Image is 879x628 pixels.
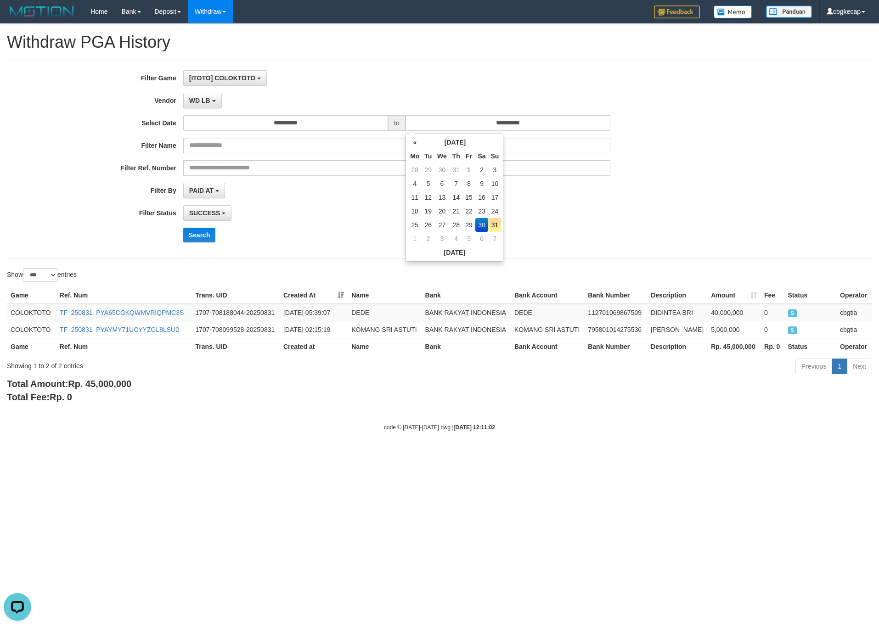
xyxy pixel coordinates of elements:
th: Status [784,338,837,355]
td: 19 [422,204,434,218]
button: SUCCESS [183,205,232,221]
td: BANK RAKYAT INDONESIA [422,304,511,321]
td: BANK RAKYAT INDONESIA [422,321,511,338]
th: Fee [761,287,784,304]
span: SUCCESS [788,309,797,317]
th: Rp. 0 [761,338,784,355]
td: cbgtia [836,321,872,338]
td: 10 [488,177,501,191]
td: 1707-708099528-20250831 [192,321,279,338]
td: 29 [422,163,434,177]
a: Previous [795,359,832,374]
a: Next [847,359,872,374]
th: We [434,149,450,163]
th: Su [488,149,501,163]
img: MOTION_logo.png [7,5,77,18]
td: 7 [450,177,463,191]
td: 31 [450,163,463,177]
th: Name [348,287,421,304]
th: Bank Number [584,338,647,355]
a: 1 [832,359,847,374]
button: Search [183,228,216,242]
td: 3 [488,163,501,177]
th: Created at [280,338,348,355]
td: [DATE] 05:39:07 [280,304,348,321]
td: 12 [422,191,434,204]
td: 4 [450,232,463,246]
th: Operator [836,287,872,304]
a: TF_250831_PYAYMY71UCYYZGL8LSU2 [60,326,179,333]
td: 25 [408,218,422,232]
th: Game [7,338,56,355]
td: [DATE] 02:15:19 [280,321,348,338]
td: 112701069867509 [584,304,647,321]
td: COLOKTOTO [7,304,56,321]
img: Feedback.jpg [654,6,700,18]
span: SUCCESS [189,209,220,217]
th: [DATE] [408,246,501,259]
span: Rp. 45,000,000 [68,379,131,389]
span: SUCCESS [788,326,797,334]
td: 0 [761,321,784,338]
th: Trans. UID [192,287,279,304]
td: 6 [475,232,489,246]
td: 11 [408,191,422,204]
td: 7 [488,232,501,246]
td: 15 [463,191,475,204]
td: 18 [408,204,422,218]
td: KOMANG SRI ASTUTI [511,321,584,338]
th: Bank [422,338,511,355]
td: 20 [434,204,450,218]
b: Total Amount: [7,379,131,389]
td: 14 [450,191,463,204]
td: 23 [475,204,489,218]
td: 1707-708188044-20250831 [192,304,279,321]
td: 29 [463,218,475,232]
td: DIDINTEA BRI [647,304,707,321]
th: Bank Account [511,338,584,355]
th: Bank [422,287,511,304]
th: Bank Account [511,287,584,304]
div: Showing 1 to 2 of 2 entries [7,358,360,370]
td: 0 [761,304,784,321]
th: Description [647,338,707,355]
td: COLOKTOTO [7,321,56,338]
td: 31 [488,218,501,232]
td: 795801014275536 [584,321,647,338]
a: TF_250831_PYA65CGKQWMVRIQPMC3S [60,309,184,316]
button: WD LB [183,93,222,108]
td: 17 [488,191,501,204]
label: Show entries [7,268,77,282]
td: DEDE [348,304,421,321]
th: Ref. Num [56,287,192,304]
th: Operator [836,338,872,355]
td: KOMANG SRI ASTUTI [348,321,421,338]
td: 28 [450,218,463,232]
td: 9 [475,177,489,191]
th: Th [450,149,463,163]
td: 5 [422,177,434,191]
th: Name [348,338,421,355]
th: « [408,135,422,149]
td: 5,000,000 [707,321,761,338]
select: Showentries [23,268,57,282]
td: 28 [408,163,422,177]
td: 24 [488,204,501,218]
th: Bank Number [584,287,647,304]
td: 40,000,000 [707,304,761,321]
td: cbgtia [836,304,872,321]
th: Description [647,287,707,304]
th: Game [7,287,56,304]
td: 3 [434,232,450,246]
td: 4 [408,177,422,191]
th: Trans. UID [192,338,279,355]
td: 27 [434,218,450,232]
strong: [DATE] 12:11:02 [454,424,495,431]
span: to [388,115,406,131]
td: 26 [422,218,434,232]
th: Sa [475,149,489,163]
th: Amount: activate to sort column ascending [707,287,761,304]
span: [ITOTO] COLOKTOTO [189,74,255,82]
td: 8 [463,177,475,191]
td: 5 [463,232,475,246]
